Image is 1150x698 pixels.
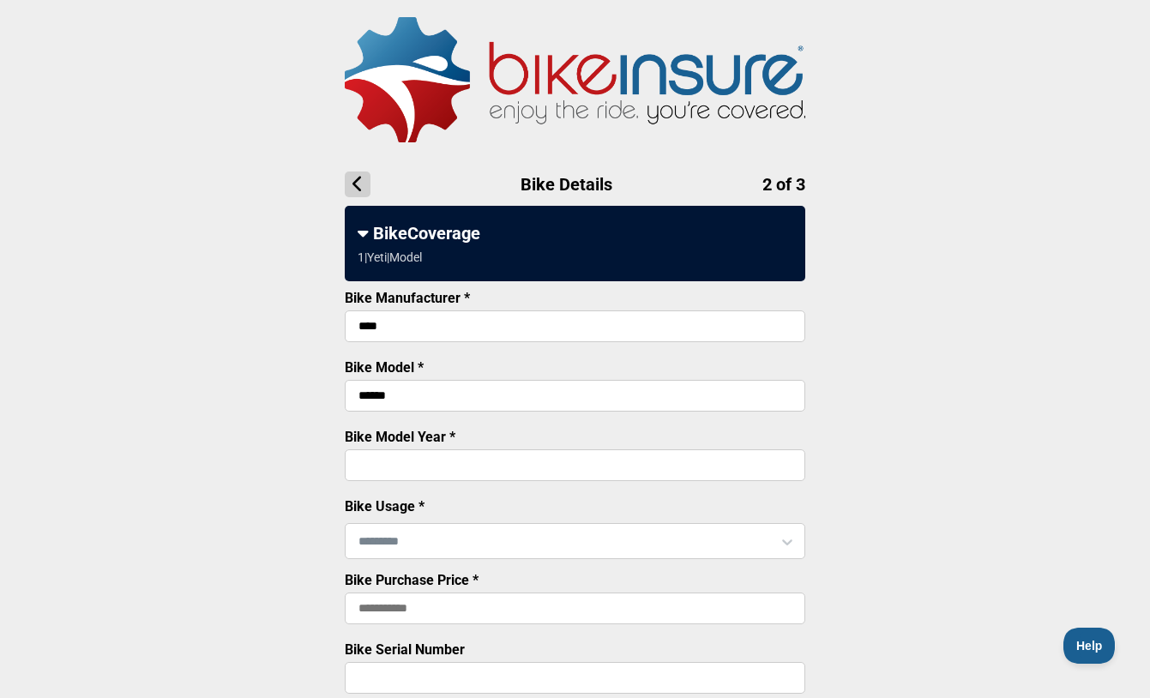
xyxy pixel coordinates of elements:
div: 1 | Yeti | Model [358,250,422,264]
div: BikeCoverage [358,223,792,244]
label: Bike Model * [345,359,424,376]
label: Bike Serial Number [345,641,465,658]
label: Bike Manufacturer * [345,290,470,306]
label: Bike Usage * [345,498,424,514]
iframe: Toggle Customer Support [1063,628,1116,664]
label: Bike Model Year * [345,429,455,445]
span: 2 of 3 [762,174,805,195]
label: Bike Purchase Price * [345,572,479,588]
h1: Bike Details [345,171,805,197]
